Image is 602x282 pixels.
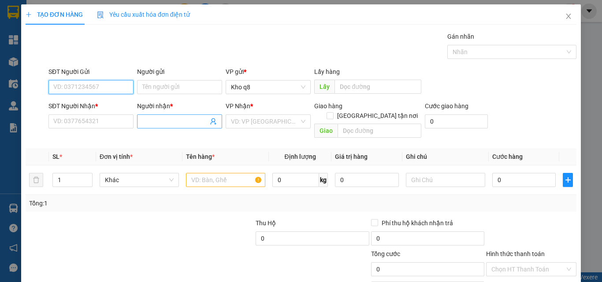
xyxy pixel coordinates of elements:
[563,173,573,187] button: plus
[378,218,457,228] span: Phí thu hộ khách nhận trả
[137,101,222,111] div: Người nhận
[556,4,581,29] button: Close
[231,81,305,94] span: Kho q8
[335,153,368,160] span: Giá trị hàng
[100,153,133,160] span: Đơn vị tính
[563,176,572,183] span: plus
[334,80,421,94] input: Dọc đường
[492,153,523,160] span: Cước hàng
[402,148,489,165] th: Ghi chú
[406,173,485,187] input: Ghi Chú
[314,80,334,94] span: Lấy
[226,67,311,77] div: VP gửi
[447,33,474,40] label: Gán nhãn
[256,220,276,227] span: Thu Hộ
[314,68,340,75] span: Lấy hàng
[85,181,90,186] span: down
[29,173,43,187] button: delete
[85,175,90,180] span: up
[334,111,421,121] span: [GEOGRAPHIC_DATA] tận nơi
[52,153,59,160] span: SL
[137,67,222,77] div: Người gửi
[371,250,400,257] span: Tổng cước
[186,173,265,187] input: VD: Bàn, Ghế
[486,250,545,257] label: Hình thức thanh toán
[425,114,488,128] input: Cước giao hàng
[26,11,83,18] span: TẠO ĐƠN HÀNG
[97,11,104,18] img: icon
[338,124,421,138] input: Dọc đường
[425,103,468,110] label: Cước giao hàng
[97,11,190,18] span: Yêu cầu xuất hóa đơn điện tử
[210,118,217,125] span: user-add
[565,13,572,20] span: close
[48,101,134,111] div: SĐT Người Nhận
[48,67,134,77] div: SĐT Người Gửi
[314,124,338,138] span: Giao
[226,103,250,110] span: VP Nhận
[186,153,215,160] span: Tên hàng
[319,173,328,187] span: kg
[314,103,342,110] span: Giao hàng
[284,153,316,160] span: Định lượng
[105,173,174,187] span: Khác
[335,173,398,187] input: 0
[82,173,92,180] span: Increase Value
[82,180,92,187] span: Decrease Value
[29,198,233,208] div: Tổng: 1
[26,11,32,18] span: plus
